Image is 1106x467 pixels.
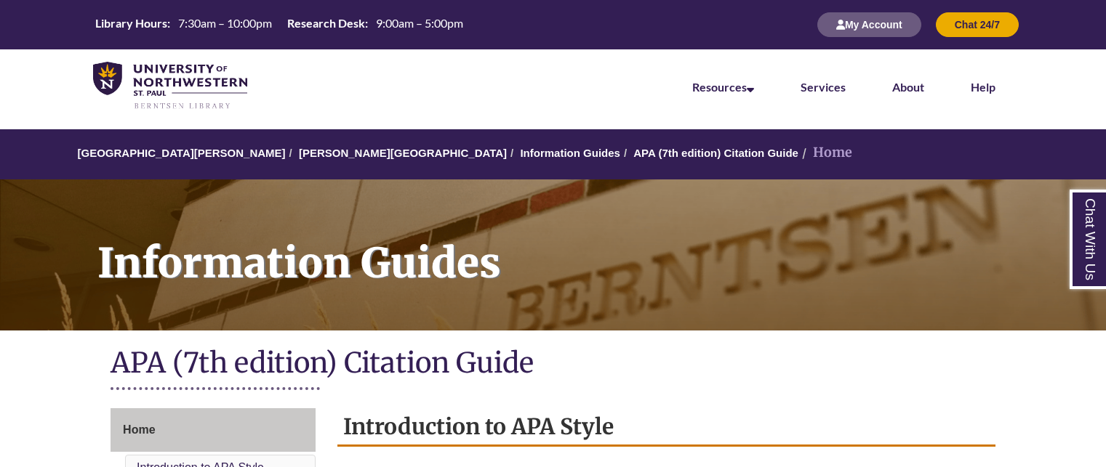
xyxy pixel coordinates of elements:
[77,147,285,159] a: [GEOGRAPHIC_DATA][PERSON_NAME]
[692,80,754,94] a: Resources
[892,80,924,94] a: About
[801,80,846,94] a: Services
[281,15,370,31] th: Research Desk:
[89,15,172,31] th: Library Hours:
[971,80,995,94] a: Help
[817,18,921,31] a: My Account
[89,15,469,35] a: Hours Today
[111,345,995,383] h1: APA (7th edition) Citation Guide
[376,16,463,30] span: 9:00am – 5:00pm
[111,408,316,452] a: Home
[93,62,247,110] img: UNWSP Library Logo
[633,147,798,159] a: APA (7th edition) Citation Guide
[81,179,1106,312] h1: Information Guides
[798,142,852,163] li: Home
[520,147,620,159] a: Information Guides
[936,18,1019,31] a: Chat 24/7
[123,423,155,436] span: Home
[89,15,469,33] table: Hours Today
[337,408,995,447] h2: Introduction to APA Style
[299,147,507,159] a: [PERSON_NAME][GEOGRAPHIC_DATA]
[936,12,1019,37] button: Chat 24/7
[817,12,921,37] button: My Account
[178,16,272,30] span: 7:30am – 10:00pm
